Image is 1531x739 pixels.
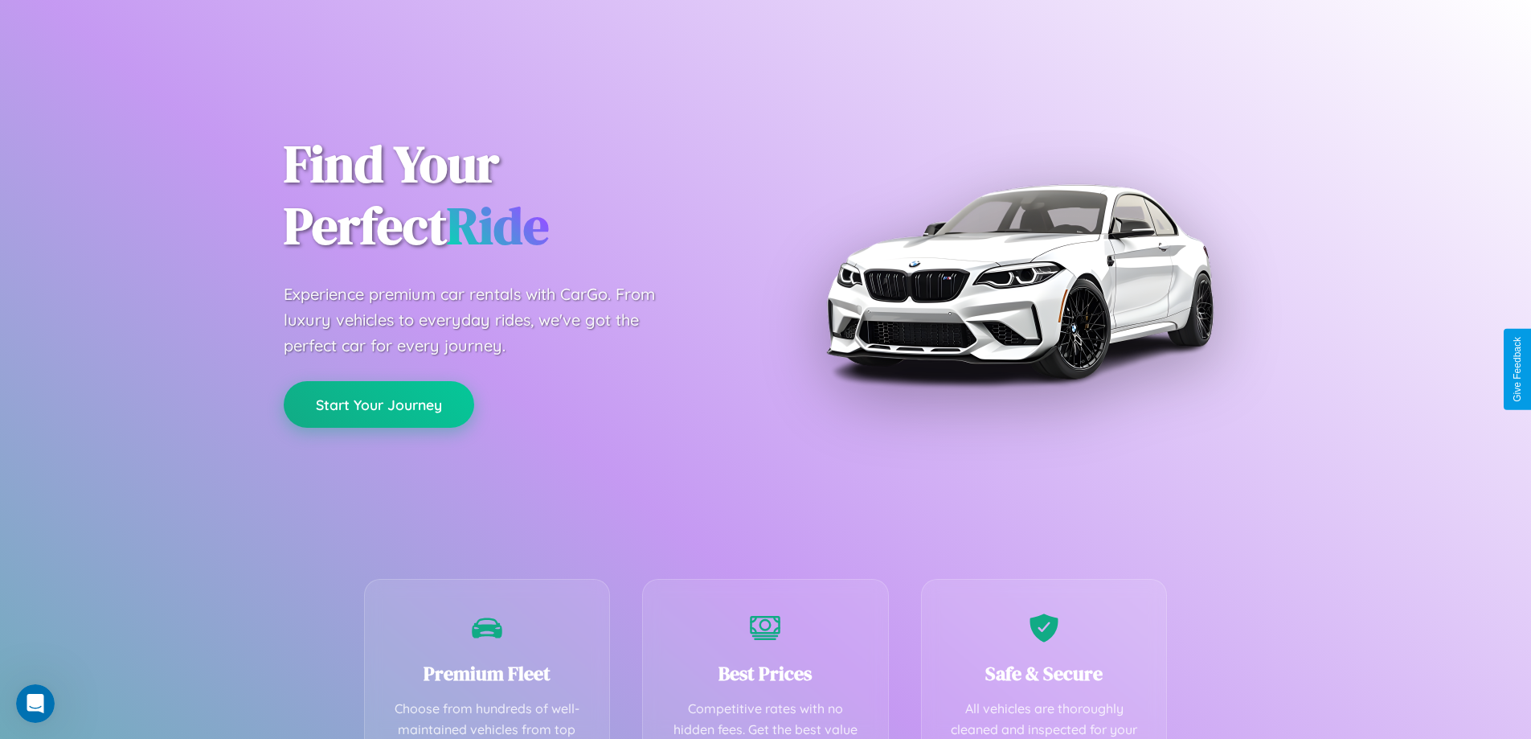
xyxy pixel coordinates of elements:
p: Experience premium car rentals with CarGo. From luxury vehicles to everyday rides, we've got the ... [284,281,686,359]
button: Start Your Journey [284,381,474,428]
h3: Best Prices [667,660,864,687]
h3: Premium Fleet [389,660,586,687]
iframe: Intercom live chat [16,684,55,723]
span: Ride [447,191,549,261]
img: Premium BMW car rental vehicle [818,80,1220,482]
h1: Find Your Perfect [284,133,742,257]
div: Give Feedback [1512,337,1523,402]
h3: Safe & Secure [946,660,1143,687]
